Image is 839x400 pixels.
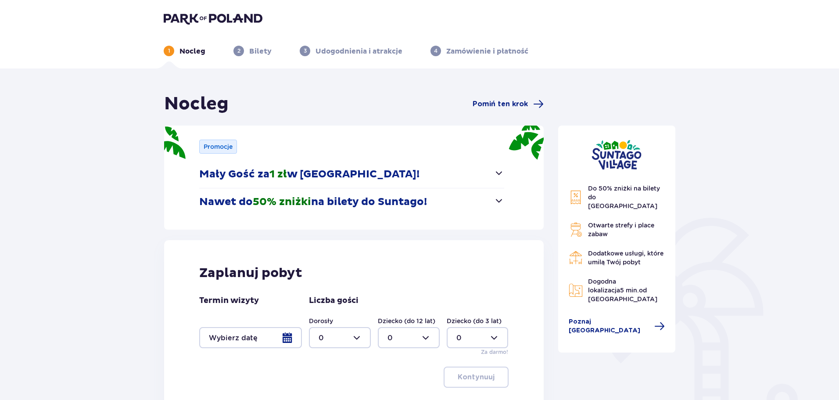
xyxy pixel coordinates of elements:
p: Udogodnienia i atrakcje [316,47,402,56]
button: Kontynuuj [444,367,509,388]
p: Nocleg [179,47,205,56]
p: Kontynuuj [458,372,495,382]
h1: Nocleg [164,93,229,115]
p: Liczba gości [309,295,359,306]
span: Poznaj [GEOGRAPHIC_DATA] [569,317,649,335]
label: Dziecko (do 12 lat) [378,317,435,325]
label: Dziecko (do 3 lat) [447,317,502,325]
p: 1 [168,47,170,55]
span: 50% zniżki [253,195,311,209]
span: 1 zł [269,168,287,181]
span: Otwarte strefy i place zabaw [588,222,654,238]
button: Mały Gość za1 złw [GEOGRAPHIC_DATA]! [199,161,504,188]
p: Zamówienie i płatność [446,47,528,56]
p: Nawet do na bilety do Suntago! [199,195,427,209]
div: 1Nocleg [164,46,205,56]
label: Dorosły [309,317,333,325]
span: Pomiń ten krok [473,99,528,109]
span: 5 min. [620,287,639,294]
p: 3 [304,47,307,55]
span: Dodatkowe usługi, które umilą Twój pobyt [588,250,663,266]
img: Restaurant Icon [569,251,583,265]
p: Promocje [204,142,233,151]
img: Discount Icon [569,190,583,205]
span: Do 50% zniżki na bilety do [GEOGRAPHIC_DATA] [588,185,660,209]
p: Mały Gość za w [GEOGRAPHIC_DATA]! [199,168,419,181]
p: 2 [237,47,240,55]
div: 4Zamówienie i płatność [430,46,528,56]
p: Termin wizyty [199,295,259,306]
img: Map Icon [569,283,583,297]
div: 2Bilety [233,46,272,56]
p: Zaplanuj pobyt [199,265,302,281]
img: Suntago Village [592,140,642,170]
p: Bilety [249,47,272,56]
button: Nawet do50% zniżkina bilety do Suntago! [199,188,504,216]
span: Dogodna lokalizacja od [GEOGRAPHIC_DATA] [588,278,657,303]
img: Park of Poland logo [164,12,262,25]
div: 3Udogodnienia i atrakcje [300,46,402,56]
p: 4 [434,47,437,55]
a: Poznaj [GEOGRAPHIC_DATA] [569,317,665,335]
img: Grill Icon [569,223,583,237]
a: Pomiń ten krok [473,99,544,109]
p: Za darmo! [481,348,508,356]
